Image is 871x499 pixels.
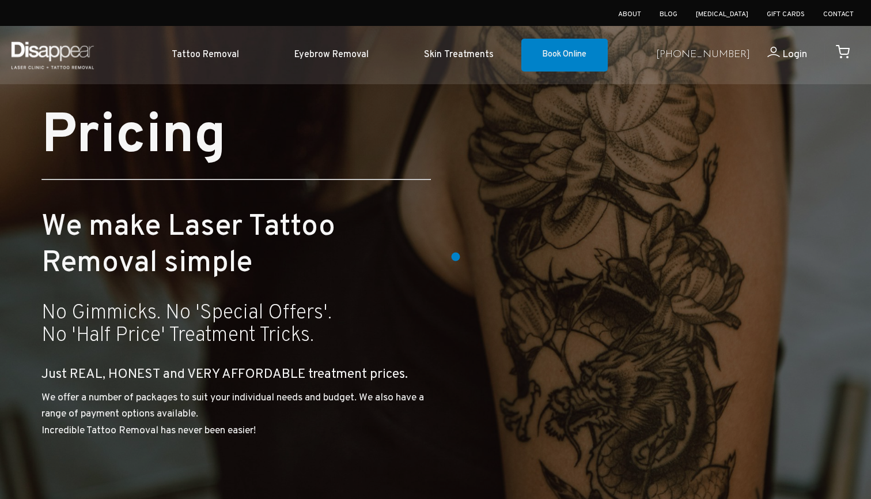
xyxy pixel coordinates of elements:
[660,10,677,19] a: Blog
[41,390,431,440] p: We offer a number of packages to suit your individual needs and budget. We also have a range of p...
[767,10,805,19] a: Gift Cards
[656,47,750,63] a: [PHONE_NUMBER]
[41,111,431,164] h1: Pricing
[41,366,408,383] big: Just REAL, HONEST and VERY AFFORDABLE treatment prices.
[396,37,521,73] a: Skin Treatments
[267,37,396,73] a: Eyebrow Removal
[618,10,641,19] a: About
[41,302,431,347] h3: No Gimmicks. No 'Special Offers'. No 'Half Price' Treatment Tricks.
[9,35,96,76] img: Disappear - Laser Clinic and Tattoo Removal Services in Sydney, Australia
[782,48,807,61] span: Login
[521,39,608,72] a: Book Online
[41,209,335,282] small: We make Laser Tattoo Removal simple
[750,47,807,63] a: Login
[823,10,854,19] a: Contact
[696,10,748,19] a: [MEDICAL_DATA]
[144,37,267,73] a: Tattoo Removal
